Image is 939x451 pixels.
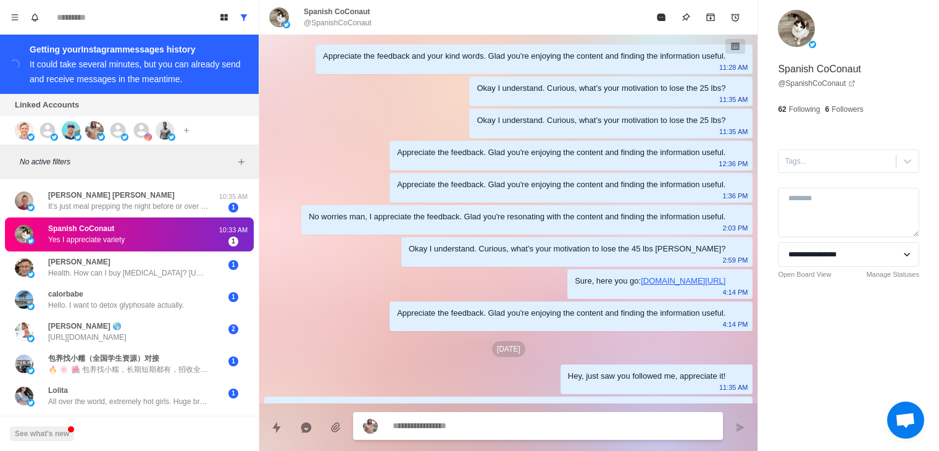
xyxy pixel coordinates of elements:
p: 包养找小糯（全国学生资源）对接 [48,353,159,364]
img: picture [283,21,290,28]
span: 2 [228,324,238,334]
img: picture [168,133,175,141]
span: 1 [228,203,238,213]
p: No active filters [20,156,234,167]
button: Pin [674,5,698,30]
img: picture [15,290,33,309]
p: Linked Accounts [15,99,79,111]
p: Spanish CoConaut [304,6,370,17]
button: See what's new [10,426,74,441]
p: [PERSON_NAME] [48,256,111,268]
p: 2:59 PM [722,253,748,267]
div: Open chat [887,402,924,439]
img: picture [62,121,80,140]
p: Spanish CoConaut [48,223,114,234]
button: Show all conversations [234,7,254,27]
img: picture [121,133,128,141]
p: Health. How can I buy [MEDICAL_DATA]? [URL][DOMAIN_NAME] [48,268,209,279]
img: picture [15,225,33,243]
p: 2:03 PM [722,221,748,235]
img: picture [27,237,35,245]
p: 6 [825,104,829,115]
p: 1:36 PM [722,189,748,203]
p: [DATE] [492,341,525,357]
button: Send message [728,415,753,440]
button: Archive [698,5,723,30]
p: 12:36 PM [719,157,748,171]
img: picture [27,303,35,310]
p: All over the world, extremely hot girls. Huge breasts, fat ass, pure, loli, uniform, stockings. F... [48,396,209,407]
span: 1 [228,356,238,366]
a: Open Board View [778,269,831,280]
a: @SpanishCoConaut [778,78,856,89]
img: picture [27,335,35,342]
p: Following [789,104,820,115]
div: No worries man, I appreciate the feedback. Glad you're resonating with the content and finding th... [309,210,725,224]
div: Okay I understand. Curious, what’s your motivation to lose the 25 lbs? [477,114,725,127]
img: picture [15,355,33,373]
img: picture [27,133,35,141]
img: picture [269,7,289,27]
div: Appreciate the feedback. Glad you're enjoying the content and finding the information useful. [397,178,725,192]
span: 1 [228,292,238,302]
p: Yes I appreciate variety [48,234,125,245]
span: 1 [228,237,238,247]
p: 4:14 PM [722,318,748,331]
img: picture [27,367,35,374]
img: picture [15,121,33,140]
div: Getting your Instagram messages history [30,42,244,57]
p: 62 [778,104,786,115]
img: picture [98,133,105,141]
img: picture [778,10,815,47]
p: 🔥 🌸 🌺 包养找小糯，长期短期都有，招收全国女生兼职，免费上架，带你赚钱，联系推特@yatintewatia 或者联系飞机@xiaonuoby（另外有需要的实力老板也可联系安排妹子） [48,364,209,375]
button: Add filters [234,154,249,169]
div: Appreciate the feedback and your kind words. Glad you're enjoying the content and finding the inf... [323,49,725,63]
div: Hey, just saw you followed me, appreciate it! [568,369,726,383]
img: picture [27,204,35,211]
p: 4:14 PM [722,285,748,299]
img: picture [27,271,35,278]
img: picture [809,41,816,48]
p: 11:35 AM [719,125,748,138]
img: picture [363,419,378,434]
p: [PERSON_NAME] 🌎 [48,321,122,332]
p: It’s just meal prepping the night before or over the weekend. This is something I need to proacti... [48,201,209,212]
button: Board View [214,7,234,27]
p: @SpanishCoConaut [304,17,372,28]
span: 1 [228,260,238,270]
img: picture [15,322,33,341]
p: calorbabe [48,289,83,300]
img: picture [74,133,81,141]
button: Mark as read [649,5,674,30]
p: Followers [832,104,863,115]
img: picture [15,387,33,405]
p: [PERSON_NAME] [PERSON_NAME] [48,190,175,201]
div: It could take several minutes, but you can already send and receive messages in the meantime. [30,59,241,84]
p: Hello. I want to detox glyphosate actually. [48,300,184,311]
div: Okay I understand. Curious, what’s your motivation to lose the 25 lbs? [477,82,725,95]
button: Add account [179,123,194,138]
p: [URL][DOMAIN_NAME] [48,332,127,343]
div: Appreciate the feedback. Glad you're enjoying the content and finding the information useful. [397,306,725,320]
button: Menu [5,7,25,27]
p: 11:35 AM [719,93,748,106]
a: [DOMAIN_NAME][URL] [641,276,725,285]
img: picture [144,133,152,141]
img: picture [15,258,33,277]
button: Quick replies [264,415,289,440]
div: Okay I understand. Curious, what’s your motivation to lose the 45 lbs [PERSON_NAME]? [409,242,726,256]
button: Reply with AI [294,415,319,440]
span: 1 [228,389,238,398]
p: 11:35 AM [719,381,748,394]
p: 11:28 AM [719,61,748,74]
button: Notifications [25,7,44,27]
div: Sure, here you go: [575,274,725,288]
button: Add media [323,415,348,440]
div: If you like my content, I think you'll like this guide above about how my client [PERSON_NAME] lo... [272,402,725,442]
img: picture [85,121,104,140]
p: 10:33 AM [218,225,249,235]
p: Lolita [48,385,68,396]
p: 10:35 AM [218,192,249,202]
img: picture [27,399,35,407]
img: picture [156,121,174,140]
